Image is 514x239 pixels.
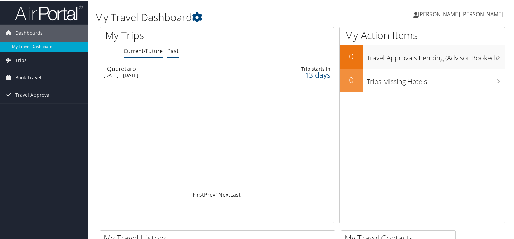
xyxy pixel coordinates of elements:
span: Book Travel [15,69,41,85]
a: [PERSON_NAME] [PERSON_NAME] [413,3,510,24]
img: airportal-logo.png [15,4,83,20]
a: Current/Future [124,47,163,54]
h3: Travel Approvals Pending (Advisor Booked) [367,49,505,62]
h2: 0 [340,74,363,85]
h1: My Trips [105,28,231,42]
div: Queretaro [107,65,256,71]
span: Trips [15,51,27,68]
div: [DATE] - [DATE] [103,72,253,78]
a: 1 [215,190,218,198]
a: Last [230,190,241,198]
a: Prev [204,190,215,198]
h2: 0 [340,50,363,61]
a: First [193,190,204,198]
h3: Trips Missing Hotels [367,73,505,86]
a: Past [167,47,179,54]
a: 0Trips Missing Hotels [340,68,505,92]
span: Travel Approval [15,86,51,103]
div: 13 days [280,71,330,77]
div: Trip starts in [280,65,330,71]
a: Next [218,190,230,198]
span: Dashboards [15,24,43,41]
a: 0Travel Approvals Pending (Advisor Booked) [340,45,505,68]
h1: My Action Items [340,28,505,42]
span: [PERSON_NAME] [PERSON_NAME] [418,10,503,17]
h1: My Travel Dashboard [95,9,372,24]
